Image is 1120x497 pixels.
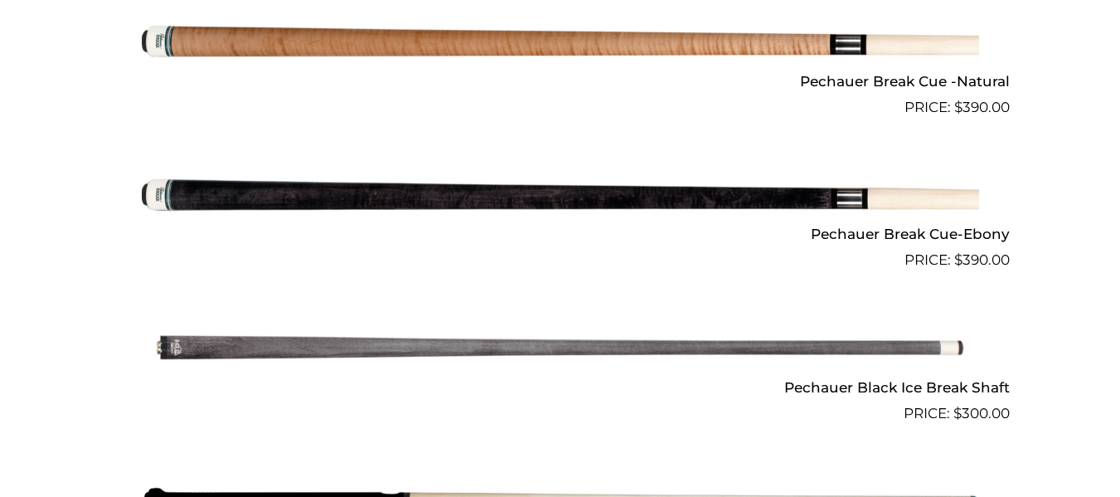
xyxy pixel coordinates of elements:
img: Pechauer Break Cue-Ebony [142,125,979,265]
bdi: 390.00 [954,99,1010,115]
h2: Pechauer Break Cue-Ebony [111,219,1010,250]
span: $ [954,251,962,268]
span: $ [954,99,962,115]
span: $ [953,405,962,421]
h2: Pechauer Break Cue -Natural [111,66,1010,96]
bdi: 300.00 [953,405,1010,421]
h2: Pechauer Black Ice Break Shaft [111,372,1010,402]
a: Pechauer Break Cue-Ebony $390.00 [111,125,1010,271]
a: Pechauer Black Ice Break Shaft $300.00 [111,278,1010,424]
bdi: 390.00 [954,251,1010,268]
img: Pechauer Black Ice Break Shaft [142,278,979,417]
